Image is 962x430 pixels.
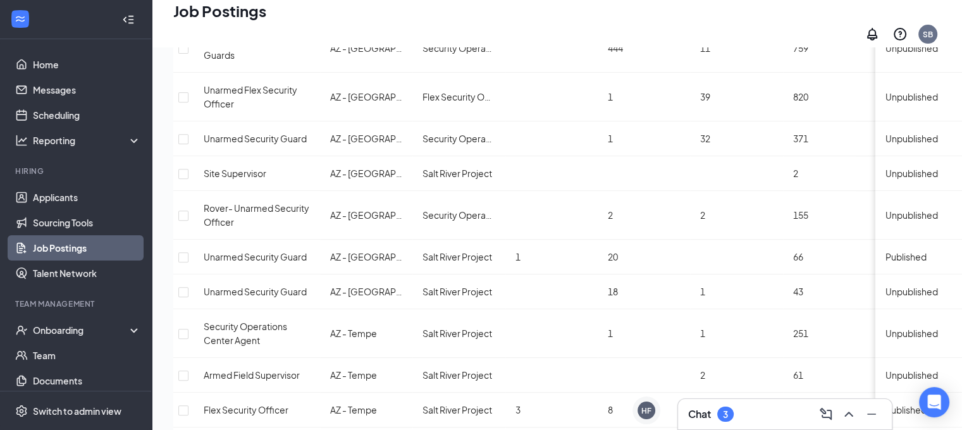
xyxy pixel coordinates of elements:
[641,405,651,416] div: HF
[330,133,440,144] span: AZ - [GEOGRAPHIC_DATA]
[885,328,938,339] span: Unpublished
[422,209,506,221] span: Security Operations
[688,407,711,421] h3: Chat
[885,251,927,262] span: Published
[422,369,492,381] span: Salt River Project
[330,168,440,179] span: AZ - [GEOGRAPHIC_DATA]
[330,209,440,221] span: AZ - [GEOGRAPHIC_DATA]
[330,251,440,262] span: AZ - [GEOGRAPHIC_DATA]
[422,286,492,297] span: Salt River Project
[700,209,705,221] span: 2
[422,91,507,102] span: Flex Security Officer
[204,286,307,297] span: Unarmed Security Guard
[15,324,28,336] svg: UserCheck
[839,404,859,424] button: ChevronUp
[204,202,309,228] span: Rover- Unarmed Security Officer
[793,42,808,54] span: 759
[885,286,938,297] span: Unpublished
[15,298,139,309] div: Team Management
[723,409,728,420] div: 3
[700,91,710,102] span: 39
[793,328,808,339] span: 251
[412,191,505,240] td: Security Operations
[865,27,880,42] svg: Notifications
[412,393,505,427] td: Salt River Project
[793,209,808,221] span: 155
[33,405,121,417] div: Switch to admin view
[793,168,798,179] span: 2
[515,404,521,415] span: 3
[33,185,141,210] a: Applicants
[33,134,142,147] div: Reporting
[841,407,856,422] svg: ChevronUp
[422,42,506,54] span: Security Operations
[412,358,505,393] td: Salt River Project
[608,209,613,221] span: 2
[412,121,505,156] td: Security Operations
[330,286,512,297] span: AZ - [GEOGRAPHIC_DATA][PERSON_NAME]
[412,73,505,121] td: Flex Security Officer
[320,309,412,358] td: AZ - Tempe
[608,286,618,297] span: 18
[204,168,266,179] span: Site Supervisor
[412,156,505,191] td: Salt River Project
[885,133,938,144] span: Unpublished
[320,274,412,309] td: AZ - St. Johns
[793,133,808,144] span: 371
[33,77,141,102] a: Messages
[818,407,834,422] svg: ComposeMessage
[33,102,141,128] a: Scheduling
[204,84,297,109] span: Unarmed Flex Security Officer
[793,286,803,297] span: 43
[608,404,613,415] span: 8
[861,404,882,424] button: Minimize
[320,73,412,121] td: AZ - Phoenix
[33,235,141,261] a: Job Postings
[700,286,705,297] span: 1
[412,240,505,274] td: Salt River Project
[320,358,412,393] td: AZ - Tempe
[422,404,492,415] span: Salt River Project
[330,404,377,415] span: AZ - Tempe
[422,168,492,179] span: Salt River Project
[204,369,300,381] span: Armed Field Supervisor
[15,134,28,147] svg: Analysis
[320,156,412,191] td: AZ - Phoenix
[330,42,440,54] span: AZ - [GEOGRAPHIC_DATA]
[422,251,492,262] span: Salt River Project
[33,368,141,393] a: Documents
[919,387,949,417] div: Open Intercom Messenger
[864,407,879,422] svg: Minimize
[412,24,505,73] td: Security Operations
[793,91,808,102] span: 820
[33,52,141,77] a: Home
[422,328,492,339] span: Salt River Project
[320,191,412,240] td: AZ - Phoenix
[885,369,938,381] span: Unpublished
[330,91,440,102] span: AZ - [GEOGRAPHIC_DATA]
[700,133,710,144] span: 32
[816,404,836,424] button: ComposeMessage
[793,369,803,381] span: 61
[204,251,307,262] span: Unarmed Security Guard
[885,91,938,102] span: Unpublished
[33,343,141,368] a: Team
[320,24,412,73] td: AZ - Phoenix
[885,404,927,415] span: Published
[412,274,505,309] td: Salt River Project
[422,133,506,144] span: Security Operations
[700,369,705,381] span: 2
[923,29,933,40] div: SB
[892,27,908,42] svg: QuestionInfo
[320,393,412,427] td: AZ - Tempe
[885,168,938,179] span: Unpublished
[204,321,287,346] span: Security Operations Center Agent
[320,121,412,156] td: AZ - Phoenix
[122,13,135,26] svg: Collapse
[14,13,27,25] svg: WorkstreamLogo
[885,209,938,221] span: Unpublished
[33,261,141,286] a: Talent Network
[412,309,505,358] td: Salt River Project
[700,42,710,54] span: 11
[330,369,377,381] span: AZ - Tempe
